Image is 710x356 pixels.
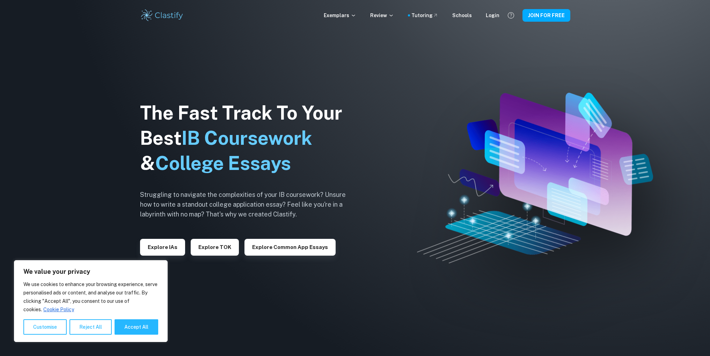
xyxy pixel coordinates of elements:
img: Clastify hero [417,93,653,264]
h6: Struggling to navigate the complexities of your IB coursework? Unsure how to write a standout col... [140,190,357,219]
p: We value your privacy [23,268,158,276]
button: Help and Feedback [505,9,517,21]
a: Login [486,12,499,19]
button: Explore Common App essays [244,239,336,256]
a: Explore TOK [191,243,239,250]
button: Customise [23,319,67,335]
span: IB Coursework [182,127,312,149]
a: Explore Common App essays [244,243,336,250]
button: Explore IAs [140,239,185,256]
p: Exemplars [324,12,356,19]
button: Explore TOK [191,239,239,256]
a: Schools [452,12,472,19]
button: Reject All [69,319,112,335]
button: JOIN FOR FREE [522,9,570,22]
h1: The Fast Track To Your Best & [140,100,357,176]
p: We use cookies to enhance your browsing experience, serve personalised ads or content, and analys... [23,280,158,314]
span: College Essays [155,152,291,174]
a: Explore IAs [140,243,185,250]
p: Review [370,12,394,19]
button: Accept All [115,319,158,335]
a: Cookie Policy [43,306,74,313]
a: Tutoring [411,12,438,19]
img: Clastify logo [140,8,184,22]
div: We value your privacy [14,260,168,342]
